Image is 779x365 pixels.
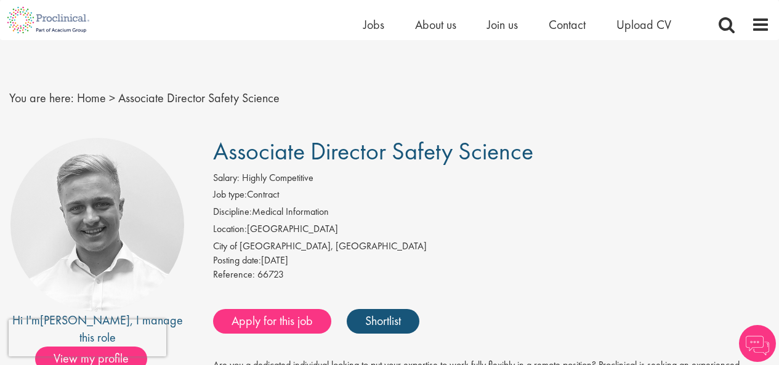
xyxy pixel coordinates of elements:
div: City of [GEOGRAPHIC_DATA], [GEOGRAPHIC_DATA] [213,239,770,254]
a: View my profile [35,349,159,365]
a: Join us [487,17,518,33]
label: Location: [213,222,247,236]
label: Salary: [213,171,240,185]
a: Apply for this job [213,309,331,334]
li: [GEOGRAPHIC_DATA] [213,222,770,239]
span: Associate Director Safety Science [118,90,280,106]
li: Medical Information [213,205,770,222]
span: 66723 [257,268,284,281]
a: Jobs [363,17,384,33]
a: About us [415,17,456,33]
span: Posting date: [213,254,261,267]
span: Associate Director Safety Science [213,135,533,167]
a: Contact [549,17,586,33]
span: > [109,90,115,106]
div: [DATE] [213,254,770,268]
label: Discipline: [213,205,252,219]
iframe: reCAPTCHA [9,319,166,356]
img: Chatbot [739,325,776,362]
label: Job type: [213,188,247,202]
a: [PERSON_NAME] [40,312,130,328]
a: Upload CV [616,17,671,33]
label: Reference: [213,268,255,282]
a: breadcrumb link [77,90,106,106]
a: Shortlist [347,309,419,334]
img: imeage of recruiter Joshua Bye [10,138,184,311]
li: Contract [213,188,770,205]
span: You are here: [9,90,74,106]
div: Hi I'm , I manage this role [9,311,185,347]
span: Highly Competitive [242,171,313,184]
